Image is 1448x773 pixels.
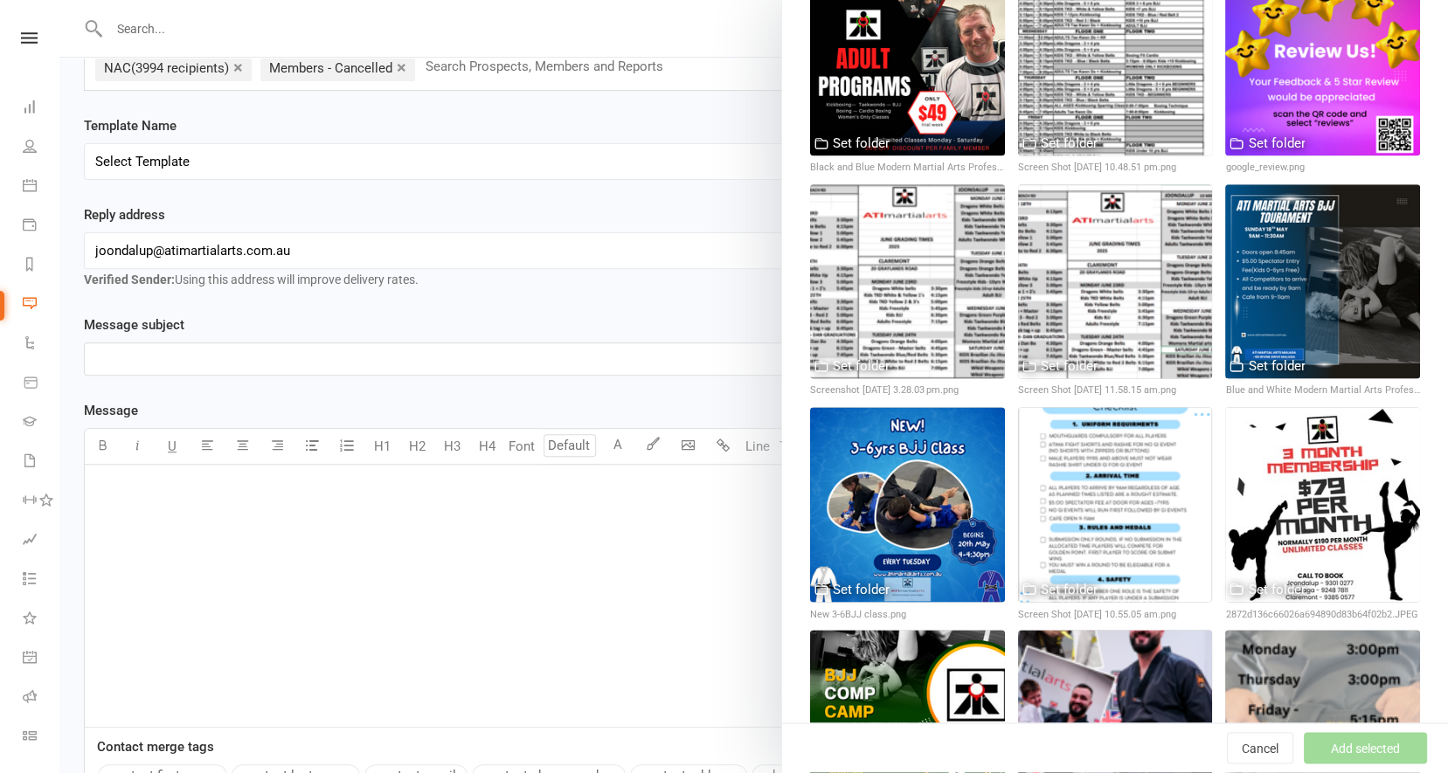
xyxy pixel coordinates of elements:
img: Blue and White Modern Martial Arts Professional Classes Promotion Instagram Post.png [1225,184,1420,379]
div: google_review.png [1225,160,1420,176]
div: Set folder [1248,355,1305,376]
div: Set folder [1041,578,1098,599]
div: Screen Shot [DATE] 11.58.15 am.png [1018,383,1213,398]
div: Set folder [833,133,890,154]
img: Screenshot 2025-05-27 at 3.28.03 pm.png [810,184,1005,379]
a: Product Sales [23,364,59,404]
a: Calendar [23,168,59,207]
a: General attendance kiosk mode [23,639,59,679]
div: Set folder [1248,578,1305,599]
img: Screen Shot 2025-05-27 at 11.58.15 am.png [1018,184,1213,379]
a: What's New [23,600,59,639]
div: Set folder [833,578,890,599]
div: Screen Shot [DATE] 10.48.51 pm.png [1018,160,1213,176]
div: Set folder [1041,355,1098,376]
a: People [23,128,59,168]
a: Reports [23,246,59,286]
img: New 3-6BJJ class.png [810,407,1005,602]
a: Roll call kiosk mode [23,679,59,718]
div: Screenshot [DATE] 3.28.03 pm.png [810,383,1005,398]
a: Dashboard [23,89,59,128]
div: Blue and White Modern Martial Arts Professional Classes Promotion Instagram Post.png [1225,383,1420,398]
img: 2872d136c66026a694890d83b64f02b2.JPEG [1225,407,1420,602]
a: Class kiosk mode [23,718,59,757]
div: Set folder [833,355,890,376]
div: Screen Shot [DATE] 10.55.05 am.png [1018,606,1213,622]
img: Screen Shot 2025-05-13 at 10.55.05 am.png [1018,407,1213,602]
a: Assessments [23,521,59,561]
div: Set folder [1248,133,1305,154]
div: 2872d136c66026a694890d83b64f02b2.JPEG [1225,606,1420,622]
div: Set folder [1041,133,1098,154]
div: Black and Blue Modern Martial Arts Professional Classes Promotion Instagram Post.zip - 3.PNG [810,160,1005,176]
div: New 3-6BJJ class.png [810,606,1005,622]
button: Cancel [1227,733,1293,764]
a: Payments [23,207,59,246]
